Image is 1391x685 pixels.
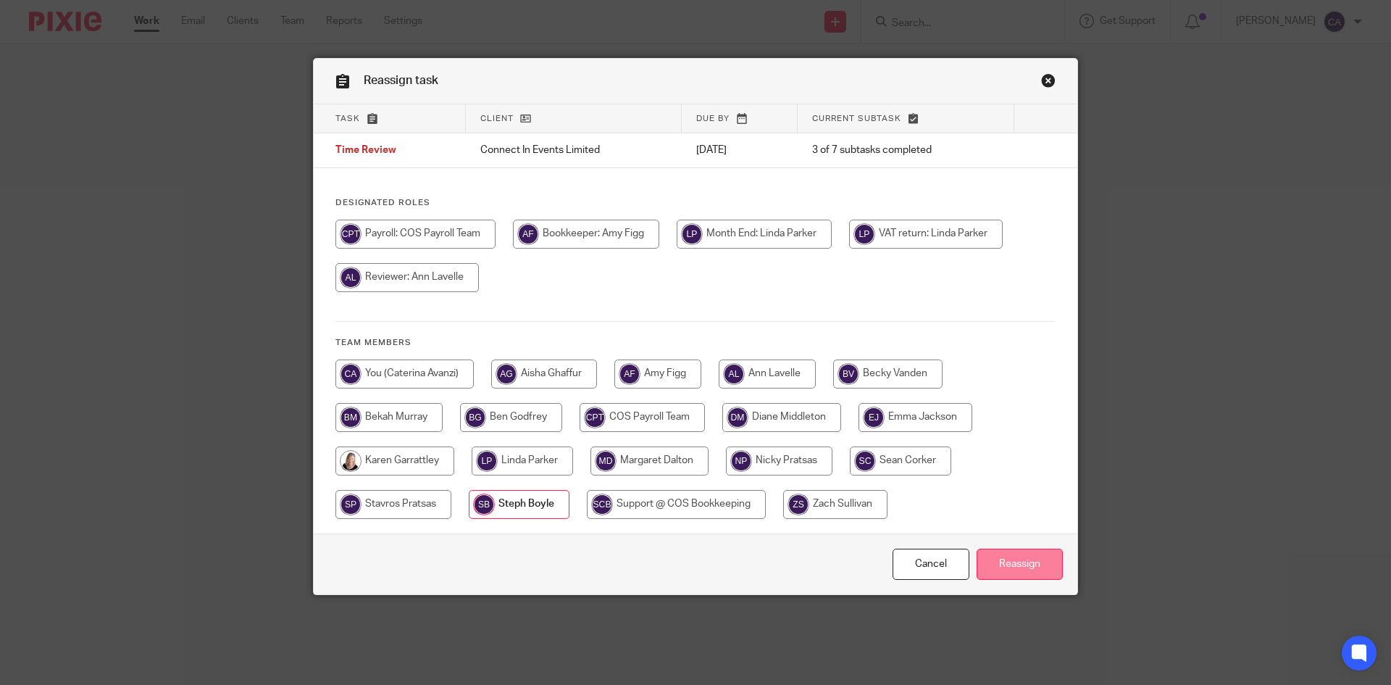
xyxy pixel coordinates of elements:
[798,133,1014,168] td: 3 of 7 subtasks completed
[335,115,360,123] span: Task
[335,337,1056,349] h4: Team members
[893,549,969,580] a: Close this dialog window
[480,115,514,123] span: Client
[812,115,901,123] span: Current subtask
[696,143,783,157] p: [DATE]
[977,549,1063,580] input: Reassign
[364,75,438,86] span: Reassign task
[1041,73,1056,93] a: Close this dialog window
[335,197,1056,209] h4: Designated Roles
[335,146,396,156] span: Time Review
[480,143,667,157] p: Connect In Events Limited
[696,115,730,123] span: Due by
